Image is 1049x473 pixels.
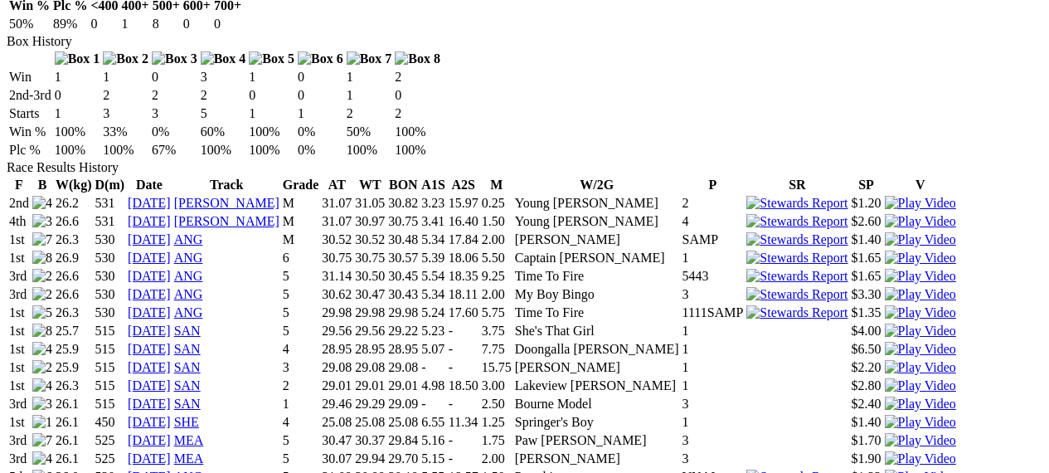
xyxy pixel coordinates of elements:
[481,323,512,339] td: 3.75
[885,451,956,466] a: Watch Replay on Watchdog
[55,213,93,230] td: 26.6
[448,305,479,321] td: 17.60
[321,232,352,248] td: 30.52
[420,286,445,303] td: 5.34
[151,124,198,140] td: 0%
[851,341,882,358] td: $6.50
[885,451,956,466] img: Play Video
[282,341,320,358] td: 4
[321,250,352,266] td: 30.75
[420,268,445,285] td: 5.54
[90,16,119,32] td: 0
[54,124,101,140] td: 100%
[297,142,344,158] td: 0%
[8,69,52,85] td: Win
[347,51,392,66] img: Box 7
[346,124,393,140] td: 50%
[884,177,957,193] th: V
[851,268,882,285] td: $1.65
[885,196,956,211] img: Play Video
[514,232,680,248] td: [PERSON_NAME]
[95,177,126,193] th: D(m)
[55,268,93,285] td: 26.6
[746,269,847,284] img: Stewards Report
[481,359,512,376] td: 15.75
[200,69,247,85] td: 3
[32,177,53,193] th: B
[8,286,30,303] td: 3rd
[52,16,88,32] td: 89%
[885,214,956,228] a: View replay
[32,360,52,375] img: 2
[55,250,93,266] td: 26.9
[95,195,126,212] td: 531
[354,341,386,358] td: 28.95
[174,415,199,429] a: SHE
[851,286,882,303] td: $3.30
[102,142,149,158] td: 100%
[282,177,320,193] th: Grade
[321,213,352,230] td: 31.07
[885,305,956,320] img: Play Video
[213,16,242,32] td: 0
[745,177,848,193] th: SR
[746,305,847,320] img: Stewards Report
[151,142,198,158] td: 67%
[95,250,126,266] td: 530
[32,251,52,266] img: 8
[200,142,247,158] td: 100%
[682,195,745,212] td: 2
[321,305,352,321] td: 29.98
[514,195,680,212] td: Young [PERSON_NAME]
[448,213,479,230] td: 16.40
[128,287,171,301] a: [DATE]
[885,196,956,210] a: View replay
[514,250,680,266] td: Captain [PERSON_NAME]
[8,250,30,266] td: 1st
[8,177,30,193] th: F
[481,232,512,248] td: 2.00
[102,124,149,140] td: 33%
[95,268,126,285] td: 530
[297,69,344,85] td: 0
[54,105,101,122] td: 1
[682,359,745,376] td: 1
[448,286,479,303] td: 18.11
[182,16,211,32] td: 0
[32,451,52,466] img: 4
[354,286,386,303] td: 30.47
[682,323,745,339] td: 1
[128,214,171,228] a: [DATE]
[321,177,352,193] th: AT
[885,232,956,247] img: Play Video
[387,250,419,266] td: 30.57
[885,251,956,266] img: Play Video
[8,87,52,104] td: 2nd-3rd
[354,232,386,248] td: 30.52
[55,195,93,212] td: 26.2
[128,305,171,319] a: [DATE]
[682,341,745,358] td: 1
[174,378,201,393] a: SAN
[885,342,956,356] a: Watch Replay on Watchdog
[174,196,279,210] a: [PERSON_NAME]
[8,341,30,358] td: 1st
[174,214,279,228] a: [PERSON_NAME]
[152,51,197,66] img: Box 3
[682,305,745,321] td: 1111SAMP
[448,177,479,193] th: A2S
[420,232,445,248] td: 5.34
[448,359,479,376] td: -
[32,415,52,430] img: 1
[387,305,419,321] td: 29.98
[514,323,680,339] td: She's That Girl
[682,268,745,285] td: 5443
[174,287,203,301] a: ANG
[174,324,201,338] a: SAN
[8,268,30,285] td: 3rd
[128,397,171,411] a: [DATE]
[420,305,445,321] td: 5.24
[8,232,30,248] td: 1st
[248,124,295,140] td: 100%
[8,124,52,140] td: Win %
